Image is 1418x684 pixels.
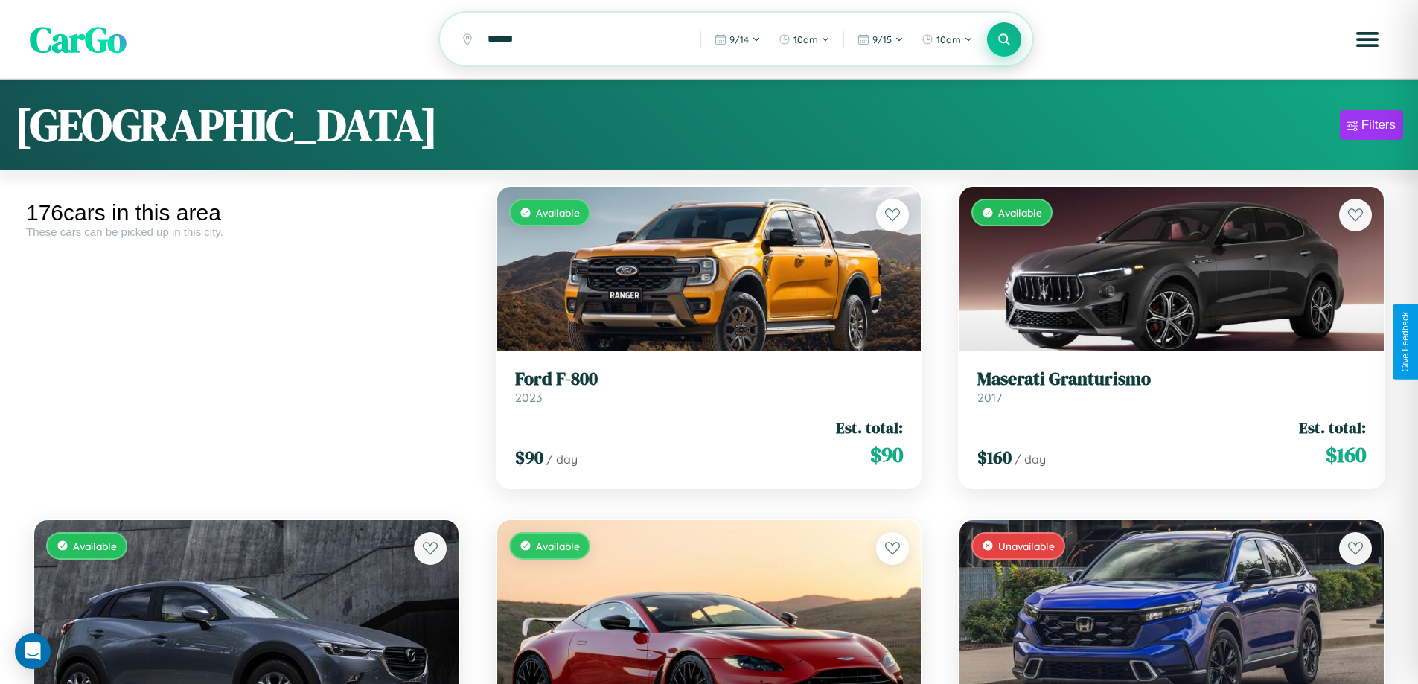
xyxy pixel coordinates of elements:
span: $ 160 [977,445,1012,470]
span: 10am [793,33,818,45]
div: Give Feedback [1400,312,1411,372]
a: Maserati Granturismo2017 [977,368,1366,405]
span: 2017 [977,390,1002,405]
div: Open Intercom Messenger [15,633,51,669]
a: Ford F-8002023 [515,368,904,405]
span: CarGo [30,15,127,64]
button: Filters [1340,110,1403,140]
span: $ 90 [515,445,543,470]
span: 9 / 15 [872,33,892,45]
span: / day [1015,452,1046,467]
button: 10am [914,28,980,51]
button: 9/15 [850,28,911,51]
span: 10am [936,33,961,45]
span: 9 / 14 [729,33,749,45]
span: Available [536,206,580,219]
h1: [GEOGRAPHIC_DATA] [15,95,438,156]
button: 9/14 [707,28,768,51]
span: $ 160 [1326,440,1366,470]
span: Est. total: [836,417,903,438]
button: 10am [771,28,837,51]
span: Unavailable [998,540,1055,552]
span: $ 90 [870,440,903,470]
h3: Ford F-800 [515,368,904,390]
h3: Maserati Granturismo [977,368,1366,390]
span: Available [536,540,580,552]
button: Open menu [1347,19,1388,60]
span: Available [73,540,117,552]
div: These cars can be picked up in this city. [26,226,467,238]
div: 176 cars in this area [26,200,467,226]
span: / day [546,452,578,467]
span: Available [998,206,1042,219]
div: Filters [1361,118,1396,132]
span: Est. total: [1299,417,1366,438]
span: 2023 [515,390,542,405]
